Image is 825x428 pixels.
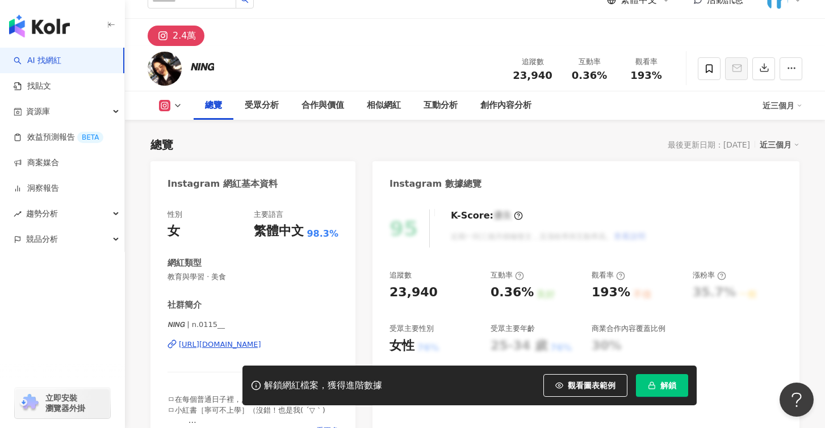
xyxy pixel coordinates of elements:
span: 23,940 [513,69,552,81]
div: 性別 [167,209,182,220]
div: 相似網紅 [367,99,401,112]
div: 互動率 [568,56,611,68]
a: [URL][DOMAIN_NAME] [167,339,338,350]
div: 23,940 [390,284,438,301]
div: K-Score : [451,209,523,222]
div: 受眾主要年齡 [491,324,535,334]
img: KOL Avatar [148,52,182,86]
div: 商業合作內容覆蓋比例 [592,324,665,334]
span: rise [14,210,22,218]
div: 觀看率 [592,270,625,280]
div: 女 [167,223,180,240]
div: 2.4萬 [173,28,196,44]
div: 互動率 [491,270,524,280]
div: 合作與價值 [301,99,344,112]
div: 追蹤數 [390,270,412,280]
a: chrome extension立即安裝 瀏覽器外掛 [15,388,110,418]
span: 0.36% [572,70,607,81]
div: 網紅類型 [167,257,202,269]
div: 𝙉𝙄𝙉𝙂 [190,60,214,74]
span: 立即安裝 瀏覽器外掛 [45,393,85,413]
span: 資源庫 [26,99,50,124]
button: 解鎖 [636,374,688,397]
div: 繁體中文 [254,223,304,240]
span: 98.3% [307,228,338,240]
div: [URL][DOMAIN_NAME] [179,339,261,350]
button: 2.4萬 [148,26,204,46]
div: 女性 [390,337,414,355]
span: 趨勢分析 [26,201,58,226]
div: 總覽 [150,137,173,153]
div: 近三個月 [763,96,802,115]
a: 洞察報告 [14,183,59,194]
div: 主要語言 [254,209,283,220]
a: 商案媒合 [14,157,59,169]
div: 解鎖網紅檔案，獲得進階數據 [264,380,382,392]
div: 追蹤數 [511,56,554,68]
img: logo [9,15,70,37]
span: 觀看圖表範例 [568,381,615,390]
a: 效益預測報告BETA [14,132,103,143]
div: 觀看率 [625,56,668,68]
span: 193% [630,70,662,81]
div: 漲粉率 [693,270,726,280]
div: 最後更新日期：[DATE] [668,140,750,149]
div: 0.36% [491,284,534,301]
div: 近三個月 [760,137,799,152]
div: 總覽 [205,99,222,112]
span: 解鎖 [660,381,676,390]
span: 競品分析 [26,226,58,252]
div: 創作內容分析 [480,99,531,112]
div: Instagram 數據總覽 [390,178,481,190]
img: chrome extension [18,394,40,412]
a: 找貼文 [14,81,51,92]
button: 觀看圖表範例 [543,374,627,397]
a: searchAI 找網紅 [14,55,61,66]
div: Instagram 網紅基本資料 [167,178,278,190]
div: 193% [592,284,630,301]
div: 受眾分析 [245,99,279,112]
span: 教育與學習 · 美食 [167,272,338,282]
div: 社群簡介 [167,299,202,311]
span: 𝙉𝙄𝙉𝙂 | n.0115__ [167,320,338,330]
div: 受眾主要性別 [390,324,434,334]
div: 互動分析 [424,99,458,112]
